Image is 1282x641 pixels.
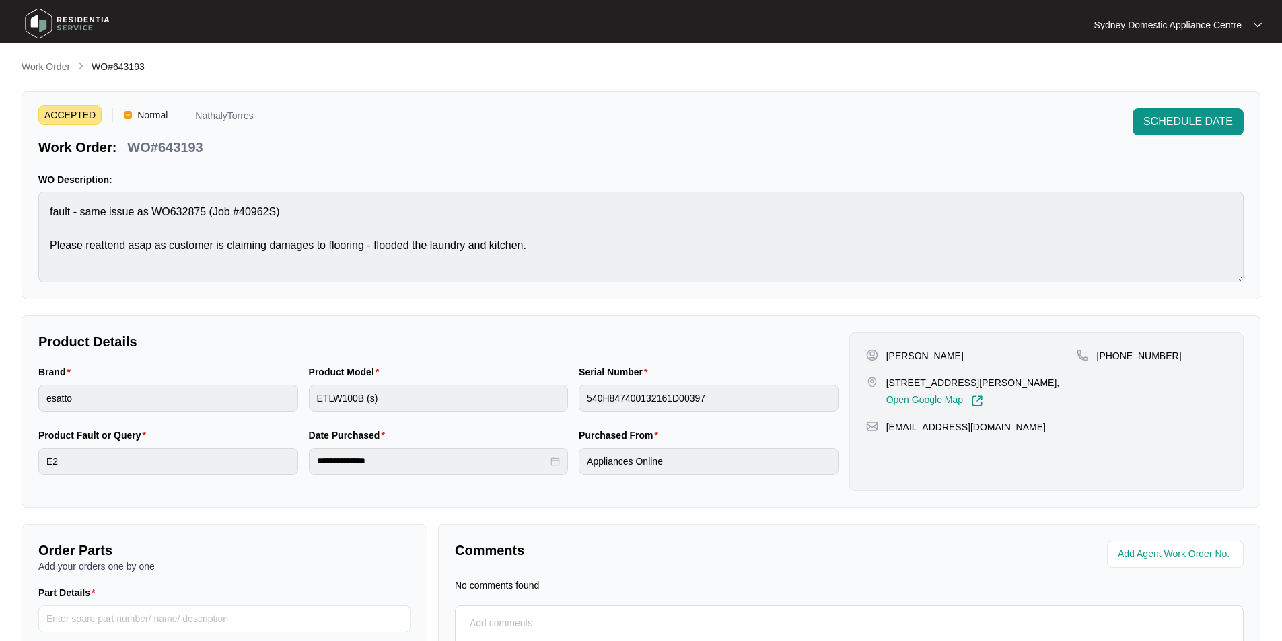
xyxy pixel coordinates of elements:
img: Vercel Logo [124,111,132,119]
label: Product Model [309,365,385,379]
p: Add your orders one by one [38,560,411,573]
input: Brand [38,385,298,412]
p: [STREET_ADDRESS][PERSON_NAME], [886,376,1060,389]
button: SCHEDULE DATE [1133,108,1244,135]
span: ACCEPTED [38,105,102,125]
img: map-pin [866,376,878,388]
img: residentia service logo [20,3,114,44]
a: Open Google Map [886,395,983,407]
img: dropdown arrow [1254,22,1262,28]
p: WO Description: [38,173,1244,186]
textarea: fault - same issue as WO632875 (Job #40962S) Please reattend asap as customer is claiming damages... [38,192,1244,282]
p: No comments found [455,578,539,592]
p: Order Parts [38,541,411,560]
p: WO#643193 [127,138,203,157]
p: Product Details [38,332,839,351]
label: Part Details [38,586,101,599]
input: Product Model [309,385,569,412]
input: Part Details [38,605,411,632]
p: NathalyTorres [195,111,253,125]
label: Purchased From [579,428,664,442]
img: chevron-right [75,61,86,71]
p: [PERSON_NAME] [886,349,964,363]
input: Date Purchased [317,454,548,468]
img: user-pin [866,349,878,361]
img: map-pin [1077,349,1089,361]
label: Serial Number [579,365,653,379]
label: Date Purchased [309,428,390,442]
p: Work Order [22,60,70,73]
p: [EMAIL_ADDRESS][DOMAIN_NAME] [886,420,1046,434]
input: Purchased From [579,448,839,475]
label: Brand [38,365,76,379]
p: [PHONE_NUMBER] [1097,349,1182,363]
p: Work Order: [38,138,116,157]
img: Link-External [971,395,983,407]
p: Comments [455,541,840,560]
span: Normal [132,105,173,125]
p: Sydney Domestic Appliance Centre [1094,18,1242,32]
input: Product Fault or Query [38,448,298,475]
span: WO#643193 [92,61,145,72]
img: map-pin [866,420,878,432]
a: Work Order [19,60,73,75]
span: SCHEDULE DATE [1143,114,1233,130]
label: Product Fault or Query [38,428,151,442]
input: Serial Number [579,385,839,412]
input: Add Agent Work Order No. [1118,546,1236,562]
